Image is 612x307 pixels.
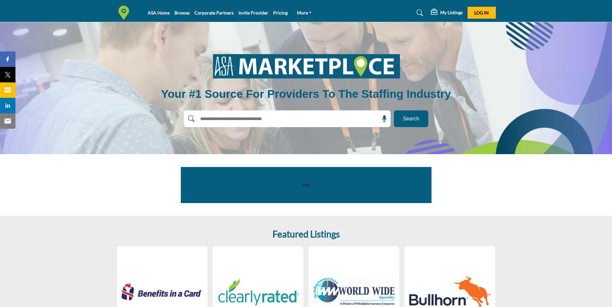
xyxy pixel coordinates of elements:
[148,10,170,15] a: ASA Home
[174,10,190,15] a: Browse
[116,5,134,20] img: Site Logo
[205,49,407,83] img: image
[238,10,268,15] a: Invite Provider
[431,9,463,17] div: My Listings
[403,115,419,123] span: Search
[410,8,427,18] a: Search
[292,8,316,17] a: More
[273,10,288,15] a: Pricing
[394,110,428,127] button: Search
[161,87,451,101] h1: Your #1 Source for Providers to the Staffing Industry
[195,181,417,189] p: test
[194,10,234,15] a: Corporate Partners
[474,10,489,15] span: Log In
[273,229,340,240] h2: Featured Listings
[440,10,463,15] h5: My Listings
[468,7,496,19] button: Log In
